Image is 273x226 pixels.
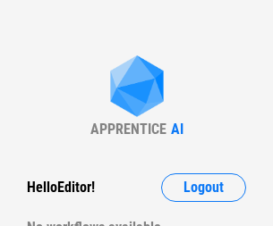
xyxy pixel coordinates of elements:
div: AI [171,121,183,138]
span: Logout [183,180,224,195]
div: APPRENTICE [90,121,166,138]
button: Logout [161,173,246,202]
img: Apprentice AI [101,55,173,121]
div: Hello Editor ! [27,173,95,202]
